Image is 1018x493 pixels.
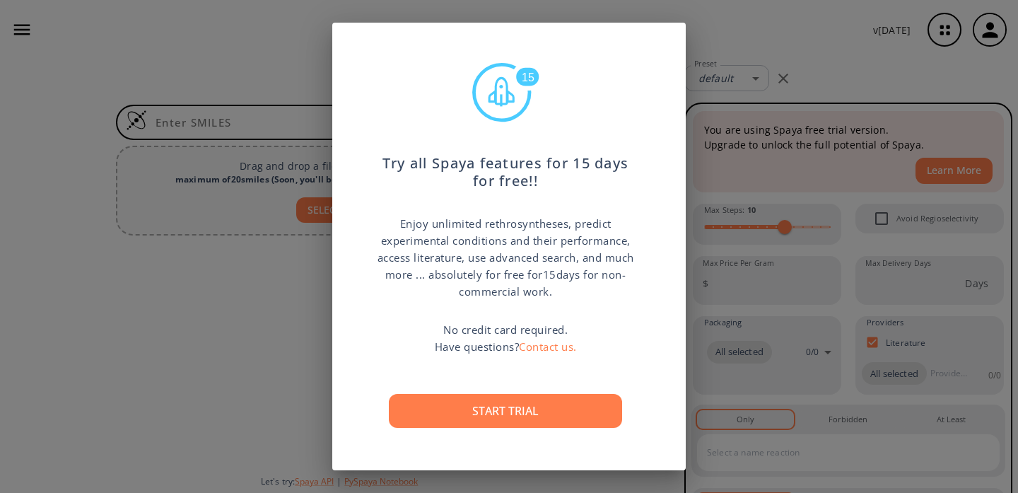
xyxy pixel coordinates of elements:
button: Start trial [389,394,622,428]
p: No credit card required. Have questions? [435,321,577,355]
p: Enjoy unlimited rethrosyntheses, predict experimental conditions and their performance, access li... [375,215,636,300]
p: Try all Spaya features for 15 days for free!! [375,141,636,190]
a: Contact us. [519,340,577,354]
text: 15 [522,71,534,83]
